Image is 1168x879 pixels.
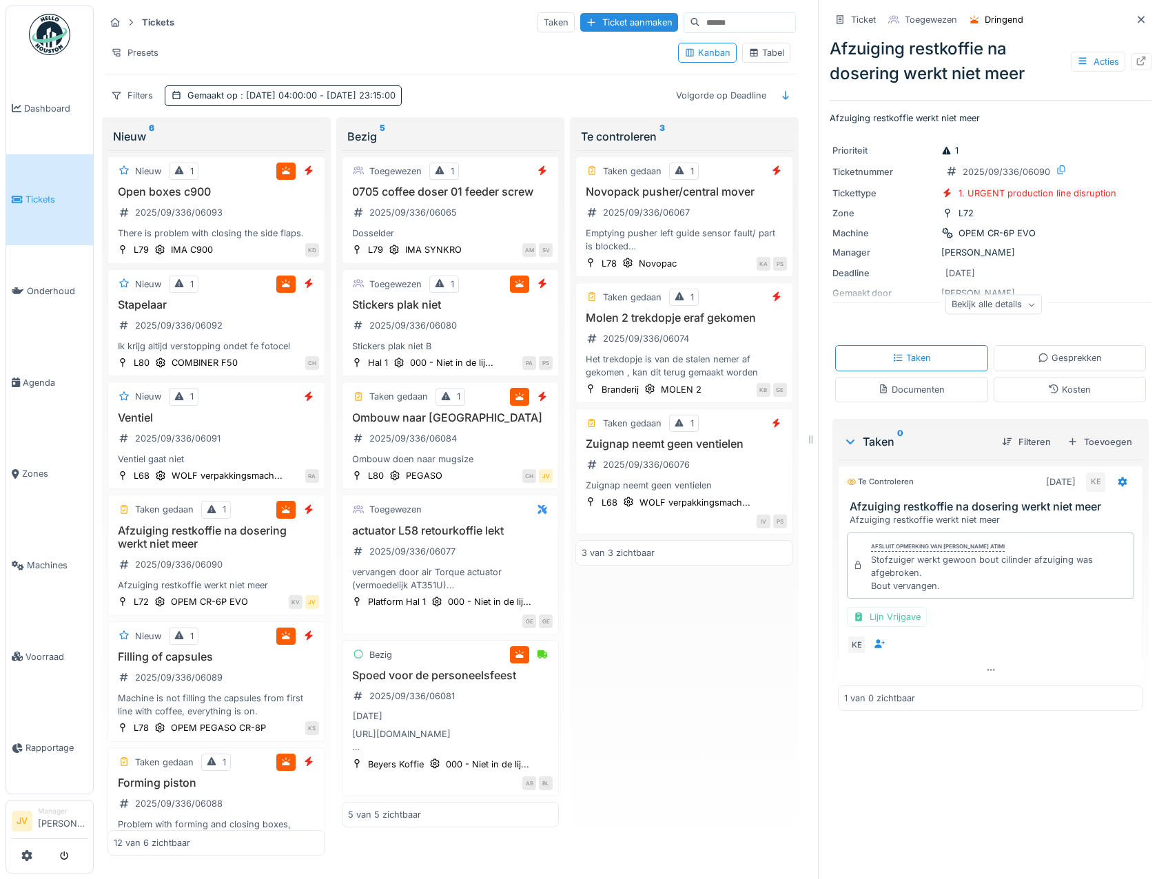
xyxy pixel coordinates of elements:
sup: 5 [380,128,385,145]
h3: Zuignap neemt geen ventielen [582,437,787,451]
a: Voorraad [6,611,93,703]
div: Nieuw [135,165,161,178]
div: CH [522,469,536,483]
div: 1 [451,165,454,178]
div: L80 [368,469,384,482]
div: 1 [690,417,694,430]
div: 2025/09/336/06090 [135,558,223,571]
h3: Novopack pusher/central mover [582,185,787,198]
div: KA [757,257,770,271]
div: 2025/09/336/06074 [603,332,689,345]
div: CH [305,356,319,370]
span: Dashboard [24,102,88,115]
div: Taken gedaan [369,390,428,403]
div: PA [522,356,536,370]
div: L68 [134,469,150,482]
div: JV [305,595,319,609]
div: Volgorde op Deadline [670,85,772,105]
h3: Forming piston [114,776,319,789]
h3: Ventiel [114,411,319,424]
div: 2025/09/336/06092 [135,319,223,332]
div: SV [539,243,553,257]
a: Rapportage [6,703,93,794]
h3: Stapelaar [114,298,319,311]
div: Ventiel gaat niet [114,453,319,466]
div: 1 van 0 zichtbaar [844,692,915,705]
div: 2025/09/336/06077 [369,545,455,558]
div: Ticket [851,13,876,26]
div: Toevoegen [1062,433,1138,451]
div: Kosten [1048,383,1091,396]
div: Machine is not filling the capsules from first line with coffee, everything is on. [114,692,319,718]
div: Tabel [748,46,784,59]
div: 2025/09/336/06089 [135,671,223,684]
div: Taken gedaan [135,503,194,516]
div: Zone [832,207,936,220]
div: Het trekdopje is van de stalen nemer af gekomen , kan dit terug gemaakt worden [582,353,787,379]
div: Dosselder [348,227,553,240]
sup: 0 [897,433,903,450]
h3: Open boxes c900 [114,185,319,198]
div: Acties [1071,52,1125,72]
div: Taken gedaan [603,291,662,304]
div: AM [522,243,536,257]
div: 1 [690,291,694,304]
a: Dashboard [6,63,93,154]
div: Dringend [985,13,1023,26]
div: 2025/09/336/06093 [135,206,223,219]
h3: Molen 2 trekdopje eraf gekomen [582,311,787,324]
div: Te controleren [847,476,914,488]
div: L78 [602,257,617,270]
div: Toegewezen [369,165,422,178]
div: Emptying pusher left guide sensor fault/ part is blocked Missing screw from another part Check ph... [582,227,787,253]
div: Afzuiging restkoffie werkt niet meer [850,513,1137,526]
div: Manager [38,806,88,816]
h3: actuator L58 retourkoffie lekt [348,524,553,537]
div: IMA C900 [171,243,213,256]
div: L80 [134,356,150,369]
div: JV [539,469,553,483]
span: Rapportage [25,741,88,754]
div: GE [522,614,536,628]
div: 1 [451,278,454,291]
div: 5 van 5 zichtbaar [348,808,421,821]
li: [PERSON_NAME] [38,806,88,836]
div: KD [305,243,319,257]
div: Nieuw [135,278,161,291]
strong: Tickets [136,16,180,29]
div: AB [522,776,536,790]
div: 1. URGENT production line disruption [959,187,1116,200]
div: Afzuiging restkoffie werkt niet meer [114,579,319,592]
div: 2025/09/336/06084 [369,432,457,445]
div: [DATE] [1046,475,1076,488]
div: RA [305,469,319,483]
div: COMBINER F50 [172,356,238,369]
div: Deadline [832,267,936,280]
div: KB [757,383,770,397]
div: There is problem with closing the side flaps. [114,227,319,240]
div: Filters [105,85,159,105]
div: 12 van 6 zichtbaar [114,836,190,849]
div: L79 [368,243,383,256]
div: Bezig [347,128,554,145]
div: KS [305,721,319,735]
div: [URL][DOMAIN_NAME] Veiligheidsafzetlint voor het markeren van gevaarlijke gebieden - Stevig polyt... [348,727,553,754]
div: 000 - Niet in de lij... [448,595,531,608]
span: Tickets [25,193,88,206]
div: Toegewezen [369,278,422,291]
sup: 6 [149,128,154,145]
div: PS [539,356,553,370]
div: L72 [134,595,149,608]
div: 2025/09/336/06088 [135,797,223,810]
div: Tickettype [832,187,936,200]
span: : [DATE] 04:00:00 - [DATE] 23:15:00 [238,90,396,101]
div: 000 - Niet in de lij... [446,758,529,771]
div: Taken [537,12,575,32]
div: MOLEN 2 [661,383,701,396]
div: 1 [190,390,194,403]
a: Onderhoud [6,245,93,337]
div: GE [773,383,787,397]
div: Gesprekken [1038,351,1102,364]
div: Ticket aanmaken [580,13,678,32]
div: [PERSON_NAME] [832,246,1149,259]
